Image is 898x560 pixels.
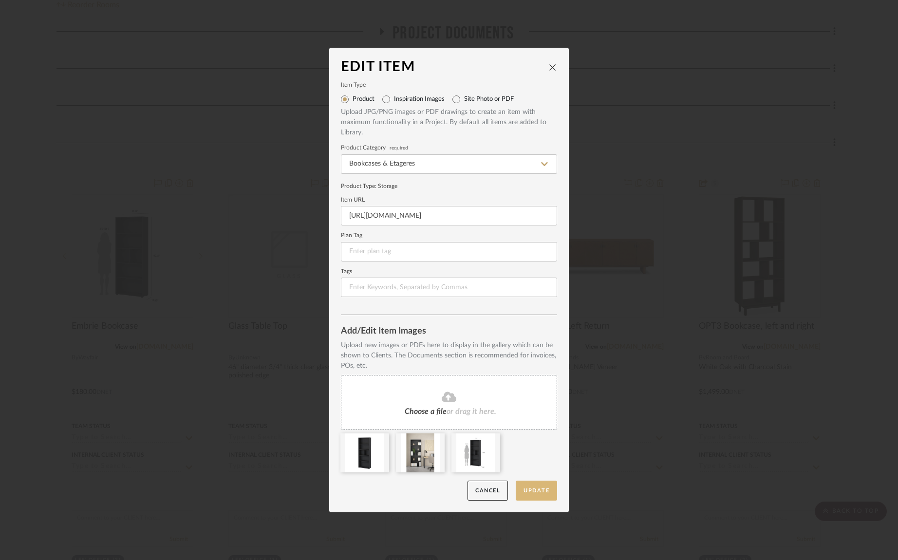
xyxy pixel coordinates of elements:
input: Enter plan tag [341,242,557,261]
label: Tags [341,269,557,274]
div: Product Type [341,182,557,190]
label: Item URL [341,198,557,203]
label: Product [353,95,374,103]
span: : Storage [375,183,397,189]
span: Choose a file [405,408,447,415]
label: Site Photo or PDF [464,95,514,103]
button: close [548,63,557,72]
span: or drag it here. [447,408,496,415]
label: Plan Tag [341,233,557,238]
label: Item Type [341,83,557,88]
div: Upload new images or PDFs here to display in the gallery which can be shown to Clients. The Docum... [341,340,557,371]
label: Product Category [341,146,557,150]
mat-radio-group: Select item type [341,92,557,107]
label: Inspiration Images [394,95,445,103]
div: Add/Edit Item Images [341,327,557,336]
span: required [390,146,408,150]
input: Type a category to search and select [341,154,557,174]
div: Edit Item [341,59,548,75]
input: Enter Keywords, Separated by Commas [341,278,557,297]
button: Update [516,481,557,501]
button: Cancel [468,481,508,501]
div: Upload JPG/PNG images or PDF drawings to create an item with maximum functionality in a Project. ... [341,107,557,138]
input: Enter URL [341,206,557,225]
